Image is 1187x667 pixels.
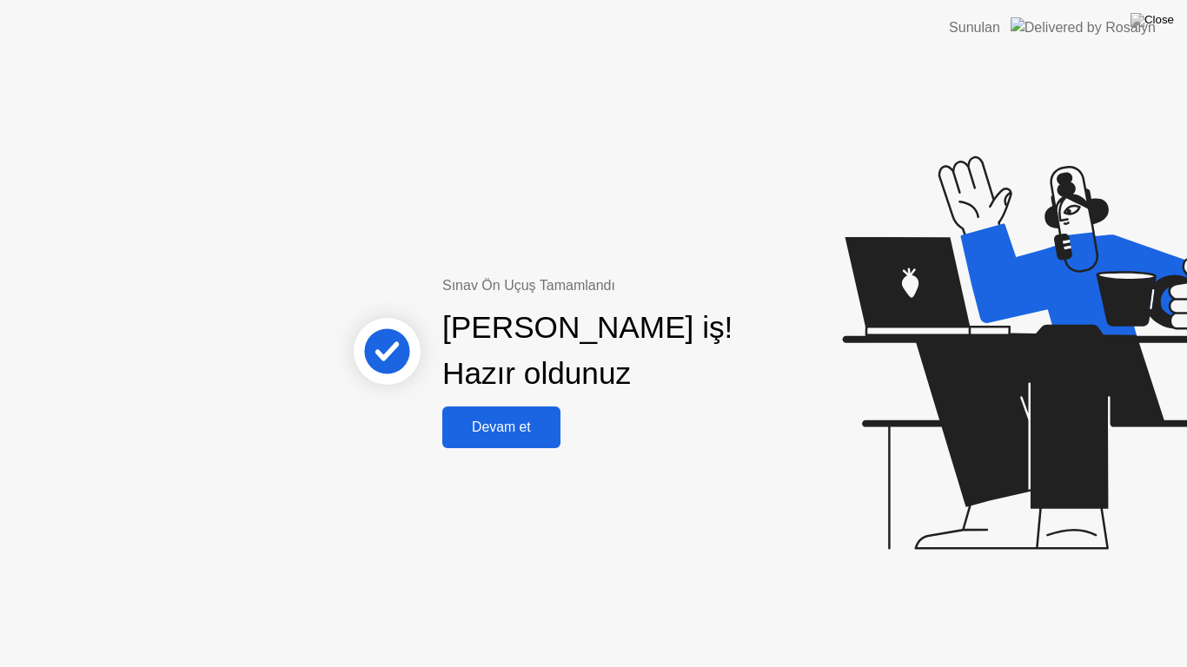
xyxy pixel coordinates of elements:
[448,419,555,435] div: Devam et
[442,305,733,397] div: [PERSON_NAME] iş! Hazır oldunuz
[949,17,1000,38] div: Sunulan
[1131,13,1174,27] img: Close
[1011,17,1156,37] img: Delivered by Rosalyn
[442,406,560,448] button: Devam et
[442,275,801,296] div: Sınav Ön Uçuş Tamamlandı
